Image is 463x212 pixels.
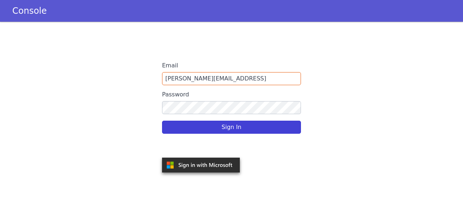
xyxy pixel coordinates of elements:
[162,59,301,72] label: Email
[4,6,55,16] a: Console
[162,88,301,101] label: Password
[162,121,301,134] button: Sign In
[158,140,245,155] iframe: Sign in with Google Button
[162,72,301,85] input: Email
[162,158,240,172] img: azure.svg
